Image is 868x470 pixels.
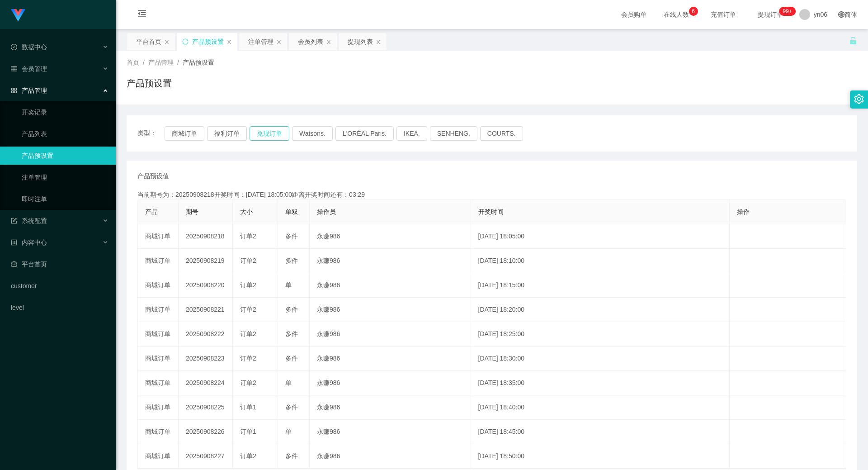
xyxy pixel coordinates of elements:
p: 6 [692,7,695,16]
button: Watsons. [292,126,333,141]
td: 商城订单 [138,224,179,249]
i: 图标: unlock [849,37,857,45]
span: 订单2 [240,233,256,240]
td: 永赚986 [310,273,471,298]
span: 产品管理 [11,87,47,94]
a: 注单管理 [22,168,108,186]
span: 产品预设置 [183,59,214,66]
span: 类型： [137,126,165,141]
td: [DATE] 18:15:00 [471,273,730,298]
button: L'ORÉAL Paris. [335,126,394,141]
span: 多件 [285,306,298,313]
td: [DATE] 18:10:00 [471,249,730,273]
i: 图标: setting [854,94,864,104]
i: 图标: close [276,39,282,45]
td: [DATE] 18:45:00 [471,420,730,444]
span: 订单2 [240,306,256,313]
a: level [11,299,108,317]
span: 单 [285,379,292,386]
td: 商城订单 [138,249,179,273]
span: 订单2 [240,281,256,289]
span: 提现订单 [753,11,788,18]
td: [DATE] 18:25:00 [471,322,730,347]
td: [DATE] 18:20:00 [471,298,730,322]
button: COURTS. [480,126,523,141]
span: 订单1 [240,428,256,435]
span: 会员管理 [11,65,47,72]
a: customer [11,277,108,295]
button: IKEA. [396,126,427,141]
i: 图标: profile [11,239,17,246]
img: logo.9652507e.png [11,9,25,22]
button: SENHENG. [430,126,477,141]
span: 操作 [737,208,750,215]
td: 20250908222 [179,322,233,347]
span: / [143,59,145,66]
span: 多件 [285,257,298,264]
span: 订单2 [240,330,256,337]
td: [DATE] 18:50:00 [471,444,730,469]
span: 单 [285,428,292,435]
td: 商城订单 [138,444,179,469]
td: 永赚986 [310,224,471,249]
span: 订单2 [240,452,256,460]
span: 充值订单 [706,11,741,18]
span: 单 [285,281,292,289]
span: 系统配置 [11,217,47,224]
span: 多件 [285,355,298,362]
span: 多件 [285,452,298,460]
td: 20250908227 [179,444,233,469]
td: 20250908220 [179,273,233,298]
span: 在线人数 [659,11,693,18]
div: 产品预设置 [192,33,224,50]
span: 多件 [285,404,298,411]
span: 产品管理 [148,59,174,66]
i: 图标: global [838,11,844,18]
div: 会员列表 [298,33,323,50]
span: / [177,59,179,66]
span: 单双 [285,208,298,215]
td: 永赚986 [310,347,471,371]
td: 20250908218 [179,224,233,249]
a: 开奖记录 [22,103,108,121]
span: 产品预设值 [137,171,169,181]
div: 平台首页 [136,33,161,50]
td: 20250908226 [179,420,233,444]
span: 订单2 [240,257,256,264]
td: 永赚986 [310,420,471,444]
i: 图标: sync [182,38,189,45]
i: 图标: form [11,218,17,224]
i: 图标: close [164,39,170,45]
button: 兑现订单 [250,126,289,141]
td: 永赚986 [310,395,471,420]
a: 图标: dashboard平台首页 [11,255,108,273]
i: 图标: table [11,66,17,72]
button: 福利订单 [207,126,247,141]
button: 商城订单 [165,126,204,141]
span: 订单2 [240,379,256,386]
span: 订单1 [240,404,256,411]
i: 图标: close [326,39,331,45]
i: 图标: close [376,39,381,45]
td: 永赚986 [310,371,471,395]
span: 多件 [285,233,298,240]
td: 商城订单 [138,395,179,420]
td: 商城订单 [138,273,179,298]
a: 即时注单 [22,190,108,208]
h1: 产品预设置 [127,76,172,90]
span: 产品 [145,208,158,215]
span: 首页 [127,59,139,66]
td: 20250908223 [179,347,233,371]
td: [DATE] 18:35:00 [471,371,730,395]
span: 操作员 [317,208,336,215]
span: 订单2 [240,355,256,362]
a: 产品列表 [22,125,108,143]
td: 20250908219 [179,249,233,273]
i: 图标: menu-fold [127,0,157,29]
td: 20250908225 [179,395,233,420]
a: 产品预设置 [22,147,108,165]
div: 当前期号为：20250908218开奖时间：[DATE] 18:05:00距离开奖时间还有：03:29 [137,190,846,199]
td: 永赚986 [310,322,471,347]
span: 数据中心 [11,43,47,51]
td: 商城订单 [138,298,179,322]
